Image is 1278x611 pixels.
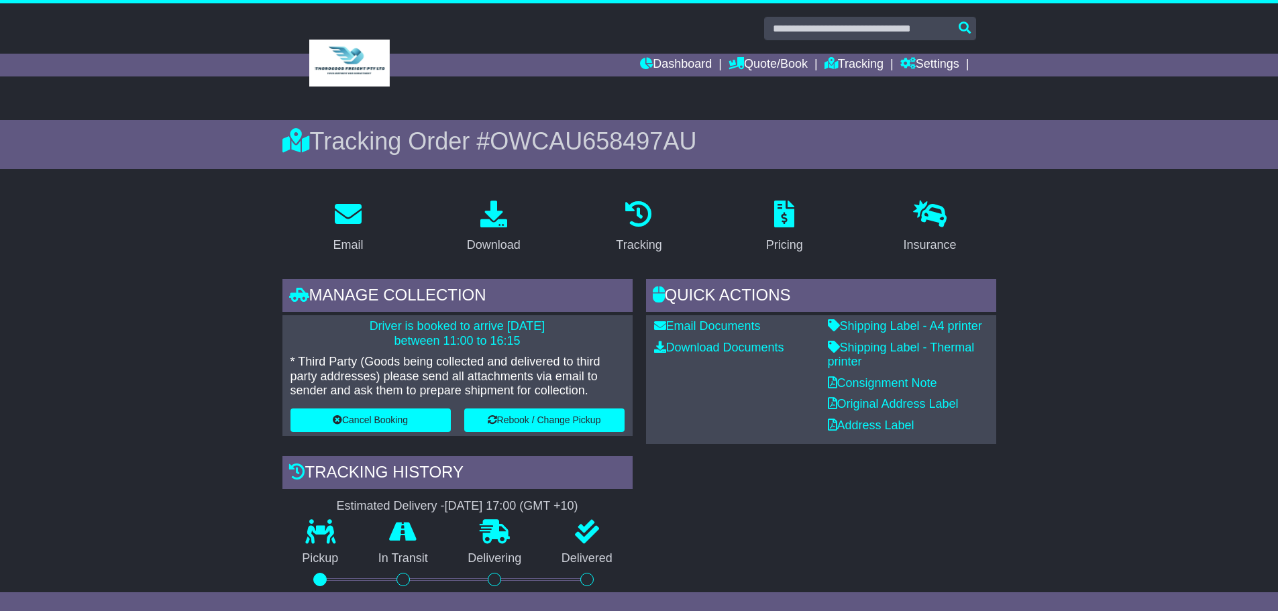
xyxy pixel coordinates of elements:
a: Tracking [607,196,670,259]
a: Original Address Label [828,397,959,410]
a: Download Documents [654,341,784,354]
p: Delivered [541,551,633,566]
div: Tracking Order # [282,127,996,156]
a: Download [458,196,529,259]
a: Insurance [895,196,965,259]
a: Quote/Book [729,54,808,76]
p: * Third Party (Goods being collected and delivered to third party addresses) please send all atta... [290,355,625,398]
a: Shipping Label - Thermal printer [828,341,975,369]
a: Email [324,196,372,259]
div: Insurance [904,236,957,254]
div: Quick Actions [646,279,996,315]
a: Dashboard [640,54,712,76]
p: In Transit [358,551,448,566]
button: Rebook / Change Pickup [464,408,625,432]
a: Settings [900,54,959,76]
div: [DATE] 17:00 (GMT +10) [445,499,578,514]
a: Address Label [828,419,914,432]
div: Estimated Delivery - [282,499,633,514]
button: Cancel Booking [290,408,451,432]
a: Pricing [757,196,812,259]
a: Consignment Note [828,376,937,390]
p: Delivering [448,551,542,566]
p: Driver is booked to arrive [DATE] between 11:00 to 16:15 [290,319,625,348]
p: Pickup [282,551,359,566]
a: Tracking [824,54,884,76]
div: Email [333,236,363,254]
a: Email Documents [654,319,761,333]
div: Tracking [616,236,661,254]
div: Tracking history [282,456,633,492]
span: OWCAU658497AU [490,127,696,155]
a: Shipping Label - A4 printer [828,319,982,333]
div: Manage collection [282,279,633,315]
div: Pricing [766,236,803,254]
div: Download [467,236,521,254]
